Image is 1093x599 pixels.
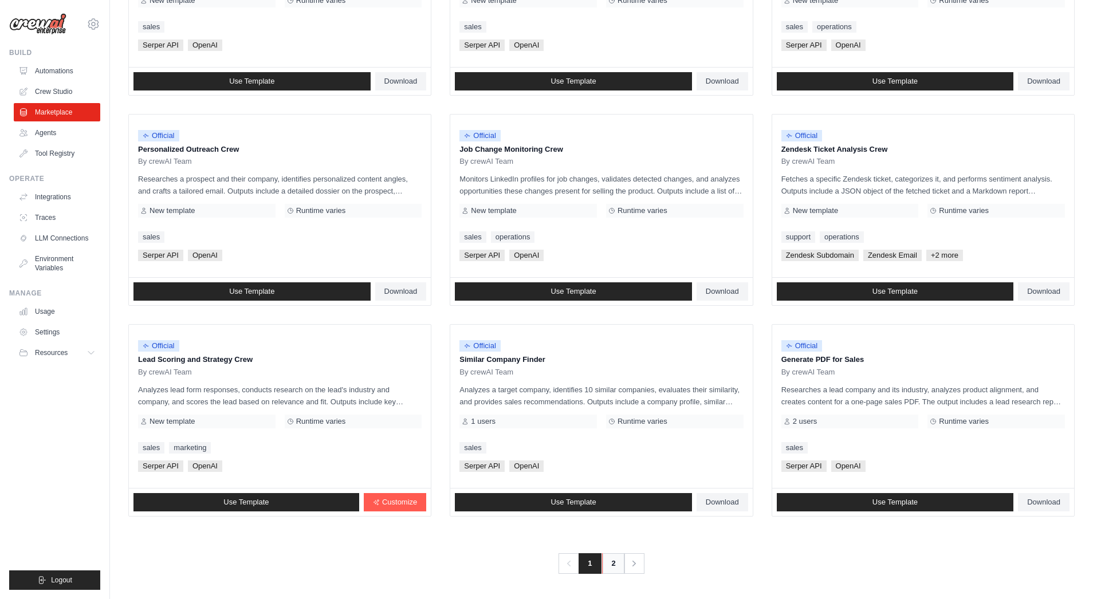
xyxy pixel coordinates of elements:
span: Official [138,130,179,141]
span: OpenAI [188,460,222,472]
span: Use Template [229,77,274,86]
span: Serper API [138,250,183,261]
a: operations [820,231,864,243]
a: Download [697,282,748,301]
span: Serper API [781,460,827,472]
span: Runtime varies [939,206,989,215]
a: Use Template [455,72,692,90]
span: OpenAI [509,460,544,472]
a: Usage [14,302,100,321]
span: Official [459,340,501,352]
p: Personalized Outreach Crew [138,144,422,155]
p: Fetches a specific Zendesk ticket, categorizes it, and performs sentiment analysis. Outputs inclu... [781,173,1065,197]
span: +2 more [926,250,963,261]
span: OpenAI [831,40,866,51]
a: Use Template [133,72,371,90]
div: Manage [9,289,100,298]
p: Lead Scoring and Strategy Crew [138,354,422,365]
a: Use Template [777,493,1014,511]
a: 2 [602,553,625,574]
a: support [781,231,815,243]
p: Researches a lead company and its industry, analyzes product alignment, and creates content for a... [781,384,1065,408]
span: Zendesk Subdomain [781,250,859,261]
span: OpenAI [831,460,866,472]
span: Official [781,130,823,141]
span: Use Template [551,498,596,507]
span: OpenAI [509,250,544,261]
span: New template [150,206,195,215]
span: Download [1027,498,1060,507]
p: Zendesk Ticket Analysis Crew [781,144,1065,155]
span: Use Template [872,77,918,86]
span: Download [1027,77,1060,86]
span: Serper API [138,40,183,51]
span: Zendesk Email [863,250,922,261]
a: Tool Registry [14,144,100,163]
span: Download [706,287,739,296]
p: Analyzes a target company, identifies 10 similar companies, evaluates their similarity, and provi... [459,384,743,408]
span: Resources [35,348,68,357]
span: By crewAI Team [781,368,835,377]
a: Download [1018,72,1070,90]
nav: Pagination [559,553,644,574]
a: sales [459,442,486,454]
a: Customize [364,493,426,511]
img: Logo [9,13,66,35]
span: Download [384,287,418,296]
div: Build [9,48,100,57]
p: Similar Company Finder [459,354,743,365]
a: sales [138,442,164,454]
a: Download [697,72,748,90]
span: By crewAI Team [459,368,513,377]
a: Download [375,282,427,301]
span: By crewAI Team [138,368,192,377]
a: Automations [14,62,100,80]
span: Official [138,340,179,352]
span: By crewAI Team [459,157,513,166]
a: sales [459,231,486,243]
button: Resources [14,344,100,362]
span: 1 [579,553,601,574]
a: Integrations [14,188,100,206]
span: By crewAI Team [781,157,835,166]
a: sales [781,21,808,33]
span: New template [471,206,516,215]
a: sales [138,231,164,243]
span: Use Template [551,287,596,296]
p: Researches a prospect and their company, identifies personalized content angles, and crafts a tai... [138,173,422,197]
span: Official [459,130,501,141]
a: operations [812,21,856,33]
span: Download [384,77,418,86]
a: Environment Variables [14,250,100,277]
a: Agents [14,124,100,142]
span: Use Template [872,498,918,507]
span: Serper API [459,460,505,472]
a: Traces [14,208,100,227]
a: Download [1018,282,1070,301]
p: Analyzes lead form responses, conducts research on the lead's industry and company, and scores th... [138,384,422,408]
a: operations [491,231,535,243]
a: LLM Connections [14,229,100,247]
span: By crewAI Team [138,157,192,166]
span: Official [781,340,823,352]
span: Use Template [229,287,274,296]
a: Use Template [455,493,692,511]
a: sales [781,442,808,454]
span: 1 users [471,417,496,426]
span: Runtime varies [296,417,346,426]
a: sales [138,21,164,33]
span: Download [1027,287,1060,296]
span: Runtime varies [939,417,989,426]
a: Download [697,493,748,511]
a: Use Template [777,282,1014,301]
span: Logout [51,576,72,585]
span: OpenAI [188,40,222,51]
a: Download [375,72,427,90]
span: New template [793,206,838,215]
span: Use Template [551,77,596,86]
span: Download [706,498,739,507]
span: Use Template [872,287,918,296]
p: Monitors LinkedIn profiles for job changes, validates detected changes, and analyzes opportunitie... [459,173,743,197]
span: 2 users [793,417,817,426]
button: Logout [9,570,100,590]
